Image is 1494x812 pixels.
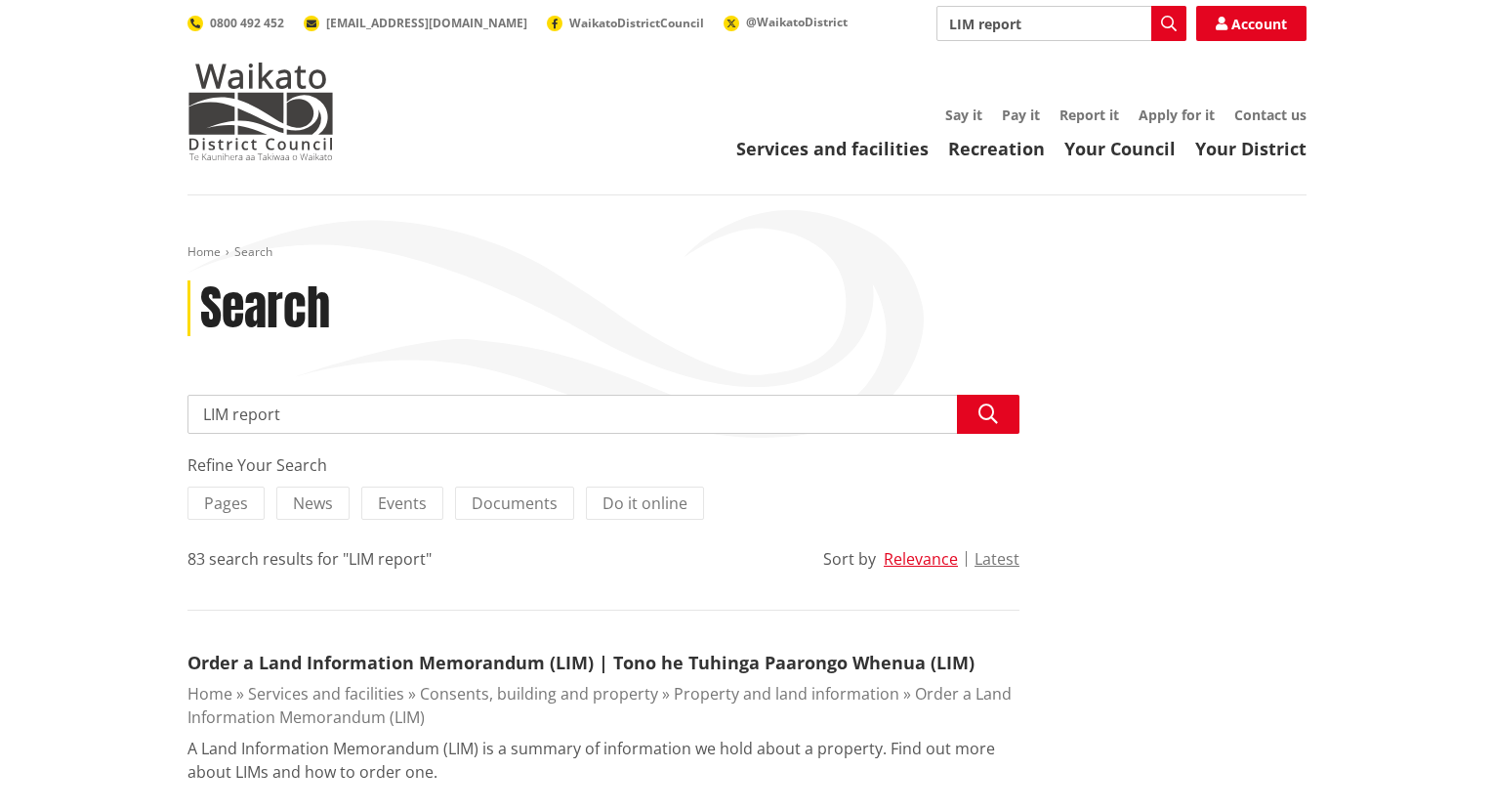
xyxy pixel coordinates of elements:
[326,15,527,31] span: [EMAIL_ADDRESS][DOMAIN_NAME]
[200,280,330,337] h1: Search
[1195,137,1307,160] a: Your District
[569,15,704,31] span: WaikatoDistrictCouncil
[187,683,232,705] a: Home
[304,15,527,31] a: [EMAIL_ADDRESS][DOMAIN_NAME]
[948,137,1045,160] a: Recreation
[1064,137,1176,160] a: Your Council
[187,243,221,260] a: Home
[1196,6,1307,41] a: Account
[975,550,1019,568] button: Latest
[187,453,1019,477] div: Refine Your Search
[602,492,687,514] span: Do it online
[187,683,1012,728] a: Order a Land Information Memorandum (LIM)
[187,244,1307,261] nav: breadcrumb
[736,137,929,160] a: Services and facilities
[674,683,899,705] a: Property and land information
[210,15,284,31] span: 0800 492 452
[724,14,848,30] a: @WaikatoDistrict
[187,395,1019,434] input: Search input
[204,492,248,514] span: Pages
[378,492,427,514] span: Events
[187,547,432,571] div: 83 search results for "LIM report"
[420,683,658,705] a: Consents, building and property
[293,492,333,514] span: News
[823,547,876,571] div: Sort by
[945,106,982,124] a: Say it
[547,15,704,31] a: WaikatoDistrictCouncil
[936,6,1186,41] input: Search input
[248,683,404,705] a: Services and facilities
[884,550,958,568] button: Relevance
[234,243,272,260] span: Search
[746,14,848,30] span: @WaikatoDistrict
[1002,106,1040,124] a: Pay it
[472,492,558,514] span: Documents
[187,737,1019,784] p: A Land Information Memorandum (LIM) is a summary of information we hold about a property. Find ou...
[187,15,284,31] a: 0800 492 452
[1059,106,1119,124] a: Report it
[1234,106,1307,124] a: Contact us
[1139,106,1215,124] a: Apply for it
[187,651,975,674] a: Order a Land Information Memorandum (LIM) | Tono he Tuhinga Paarongo Whenua (LIM)
[187,63,334,160] img: Waikato District Council - Te Kaunihera aa Takiwaa o Waikato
